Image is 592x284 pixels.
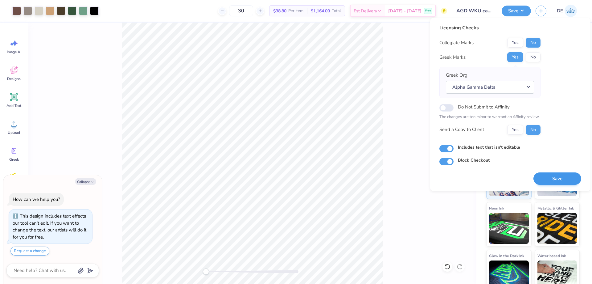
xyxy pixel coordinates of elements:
button: Save [502,6,531,16]
span: Upload [8,130,20,135]
button: No [526,52,541,62]
span: $1,164.00 [311,8,330,14]
div: Licensing Checks [439,24,541,32]
span: Glow in the Dark Ink [489,252,524,259]
button: Save [533,172,581,185]
div: Collegiate Marks [439,39,474,46]
span: Add Text [6,103,21,108]
span: Free [425,9,431,13]
a: DE [554,5,580,17]
span: Est. Delivery [354,8,377,14]
span: $38.80 [273,8,286,14]
span: [DATE] - [DATE] [388,8,421,14]
label: Do Not Submit to Affinity [458,103,510,111]
img: Metallic & Glitter Ink [537,213,577,244]
input: – – [229,5,253,16]
div: Send a Copy to Client [439,126,484,133]
button: Request a change [10,247,49,256]
div: This design includes text effects our tool can't edit. If you want to change the text, our artist... [13,213,86,240]
label: Block Checkout [458,157,490,163]
img: Djian Evardoni [565,5,577,17]
p: The changes are too minor to warrant an Affinity review. [439,114,541,120]
img: Neon Ink [489,213,529,244]
label: Greek Org [446,72,467,79]
span: Image AI [7,49,21,54]
button: Yes [507,38,523,48]
span: Greek [9,157,19,162]
div: How can we help you? [13,196,60,202]
span: Total [332,8,341,14]
button: No [526,38,541,48]
button: Collapse [75,178,96,185]
span: Designs [7,76,21,81]
label: Includes text that isn't editable [458,144,520,150]
button: Yes [507,52,523,62]
input: Untitled Design [452,5,497,17]
span: Neon Ink [489,205,504,211]
div: Accessibility label [203,269,209,275]
span: Metallic & Glitter Ink [537,205,574,211]
button: No [526,125,541,135]
span: DE [557,7,563,15]
button: Yes [507,125,523,135]
span: Water based Ink [537,252,566,259]
button: Alpha Gamma Delta [446,81,534,94]
span: Per Item [288,8,303,14]
div: Greek Marks [439,54,466,61]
